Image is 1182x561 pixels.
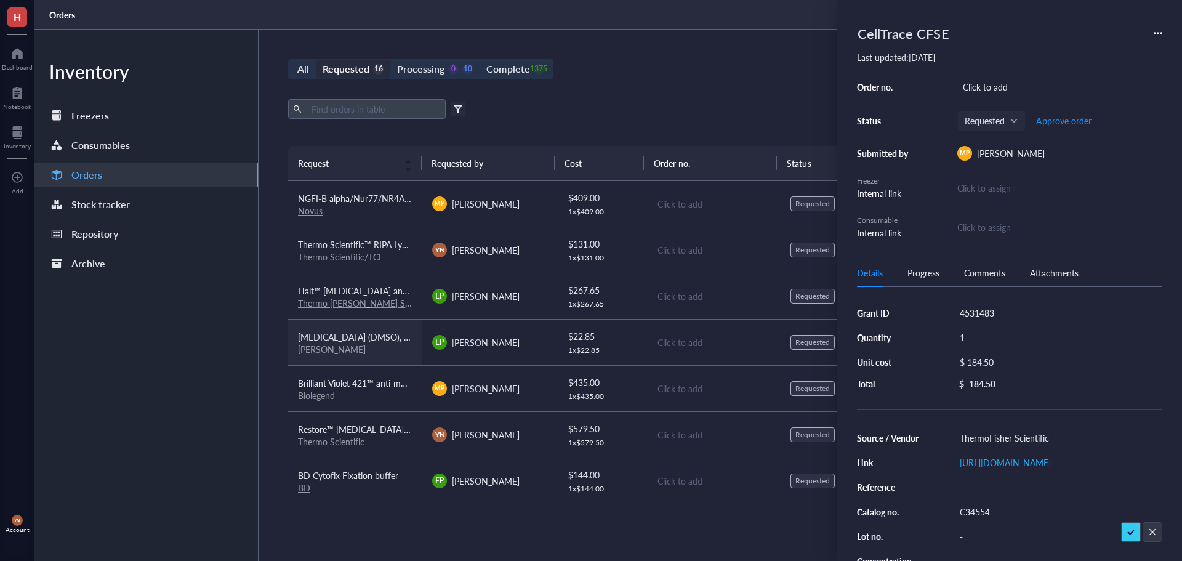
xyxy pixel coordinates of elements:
a: Repository [34,222,258,246]
div: $ 267.65 [568,283,637,297]
div: $ 22.85 [568,329,637,343]
div: Lot no. [857,531,920,542]
div: Orders [71,166,102,184]
span: MP [435,199,444,208]
span: [PERSON_NAME] [452,382,520,395]
th: Request [288,146,422,180]
div: Requested [795,430,830,440]
td: Click to add [646,365,781,411]
div: $ [959,378,964,389]
a: [URL][DOMAIN_NAME] [960,456,1051,469]
div: Complete [486,60,529,78]
th: Requested by [422,146,555,180]
div: ThermoFisher Scientific [954,429,1162,446]
div: Internal link [857,226,912,240]
a: Biolegend [298,389,335,402]
div: - [954,478,1162,496]
a: Orders [49,9,78,20]
div: All [297,60,309,78]
div: 1 x $ 267.65 [568,299,637,309]
span: Approve order [1036,116,1092,126]
div: Click to assign [957,181,1162,195]
span: Restore™ [MEDICAL_DATA] Stripping Buffer, Thermo Scientific, Restore™ [MEDICAL_DATA] Stripping Bu... [298,423,1011,435]
div: Progress [907,266,939,280]
td: Click to add [646,319,781,365]
div: 184.50 [969,378,995,389]
a: BD [298,482,310,494]
div: Submitted by [857,148,912,159]
div: Consumable [857,215,912,226]
div: Link [857,457,920,468]
div: 10 [462,64,473,75]
span: EP [435,475,444,486]
span: [PERSON_NAME] [452,429,520,441]
span: YN [435,244,444,255]
div: 1 [954,329,1162,346]
div: $ 184.50 [954,353,1157,371]
div: - [954,528,1162,545]
span: [PERSON_NAME] [452,198,520,210]
div: CellTrace CFSE [852,20,955,47]
td: Click to add [646,180,781,227]
a: Archive [34,251,258,276]
div: 1 x $ 22.85 [568,345,637,355]
div: Repository [71,225,118,243]
div: Inventory [34,59,258,84]
div: 1375 [534,64,544,75]
div: 1 x $ 131.00 [568,253,637,263]
div: Internal link [857,187,912,200]
a: Novus [298,204,323,217]
span: Request [298,156,397,170]
span: [PERSON_NAME] [452,475,520,487]
div: [PERSON_NAME] [298,344,412,355]
span: NGFI-B alpha/Nur77/NR4A1 Antibody - BSA Free [298,192,489,204]
div: Catalog no. [857,506,920,517]
button: Approve order [1035,111,1092,131]
div: 1 x $ 435.00 [568,392,637,402]
div: $ 144.00 [568,468,637,482]
div: Click to add [657,336,771,349]
div: Click to add [657,474,771,488]
div: 0 [448,64,459,75]
span: [MEDICAL_DATA] (DMSO), Hybri-Max™, sterile, suitable for hybridoma, ≥99.7% [298,331,600,343]
div: Freezers [71,107,109,124]
th: Cost [555,146,643,180]
div: Requested [795,337,830,347]
div: Click to assign [957,220,1162,234]
span: EP [435,291,444,302]
a: Freezers [34,103,258,128]
div: Archive [71,255,105,272]
div: Dashboard [2,63,33,71]
a: Notebook [3,83,31,110]
a: Stock tracker [34,192,258,217]
span: MP [960,148,969,158]
div: Processing [397,60,444,78]
div: Last updated: [DATE] [857,52,1162,63]
div: Account [6,526,30,533]
div: Thermo Scientific/TCF [298,251,412,262]
div: Add [12,187,23,195]
div: Requested [795,384,830,394]
div: 1 x $ 409.00 [568,207,637,217]
div: Status [857,115,912,126]
div: Stock tracker [71,196,130,213]
div: Comments [964,266,1005,280]
div: Inventory [4,142,31,150]
div: Freezer [857,176,912,187]
span: MP [435,384,444,393]
div: segmented control [288,59,553,79]
div: Attachments [1030,266,1079,280]
span: H [14,9,21,25]
th: Order no. [644,146,778,180]
td: Click to add [646,411,781,458]
input: Find orders in table [307,100,441,118]
div: $ 579.50 [568,422,637,435]
div: Unit cost [857,357,920,368]
div: Click to add [657,428,771,442]
div: Requested [795,245,830,255]
div: 4531483 [954,304,1162,321]
span: Requested [965,115,1016,126]
span: YN [14,518,20,523]
div: Click to add [657,289,771,303]
div: Details [857,266,883,280]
